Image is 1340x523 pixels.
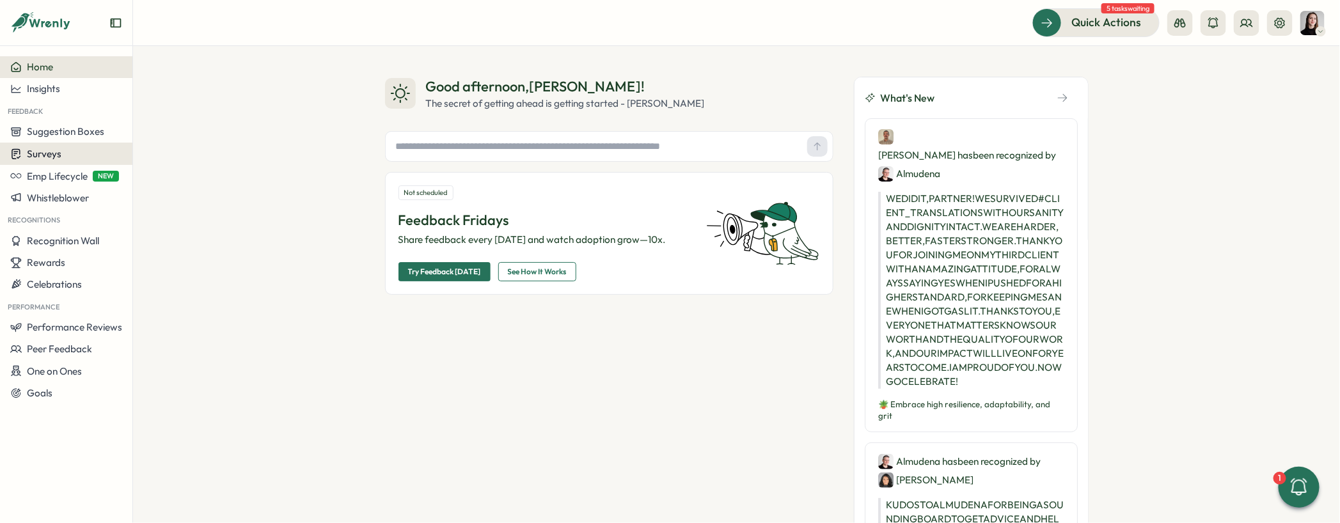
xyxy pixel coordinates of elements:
[27,82,60,95] span: Insights
[27,235,99,247] span: Recognition Wall
[27,256,65,269] span: Rewards
[878,192,1064,389] p: WE DID IT, PARTNER! WE SURVIVED #CLIENT_TRANSLATIONS WITH OUR SANITY AND DIGNITY INTACT. WE ARE H...
[878,472,973,488] div: [PERSON_NAME]
[878,129,894,144] img: Francisco Afonso
[1300,11,1325,35] img: Elena Ladushyna
[878,129,1064,182] div: [PERSON_NAME] has been recognized by
[398,210,691,230] p: Feedback Fridays
[426,77,705,97] div: Good afternoon , [PERSON_NAME] !
[27,365,82,377] span: One on Ones
[27,278,82,290] span: Celebrations
[27,61,53,73] span: Home
[27,387,52,399] span: Goals
[27,343,92,355] span: Peer Feedback
[878,399,1064,421] p: 🪴 Embrace high resilience, adaptability, and grit
[27,148,61,160] span: Surveys
[1279,467,1320,508] button: 1
[878,166,894,182] img: Almudena Bernardos
[27,125,104,137] span: Suggestion Boxes
[878,472,894,488] img: Angelina Costa
[398,262,491,281] button: Try Feedback [DATE]
[398,233,691,247] p: Share feedback every [DATE] and watch adoption grow—10x.
[878,166,940,182] div: Almudena
[398,185,453,200] div: Not scheduled
[880,90,934,106] span: What's New
[426,97,705,111] div: The secret of getting ahead is getting started - [PERSON_NAME]
[1101,3,1155,13] span: 5 tasks waiting
[1071,14,1141,31] span: Quick Actions
[1273,472,1286,485] div: 1
[1032,8,1160,36] button: Quick Actions
[27,321,122,333] span: Performance Reviews
[878,453,1064,488] div: Almudena has been recognized by
[508,263,567,281] span: See How It Works
[878,454,894,469] img: Almudena Bernardos
[498,262,576,281] button: See How It Works
[93,171,119,182] span: NEW
[408,263,481,281] span: Try Feedback [DATE]
[27,170,88,182] span: Emp Lifecycle
[27,192,89,204] span: Whistleblower
[109,17,122,29] button: Expand sidebar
